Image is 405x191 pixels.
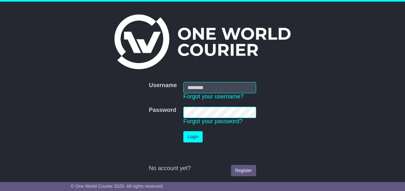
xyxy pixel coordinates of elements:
[114,14,290,69] img: One World
[183,118,243,124] a: Forgot your password?
[149,165,256,172] div: No account yet?
[183,131,203,142] button: Login
[149,107,176,114] label: Password
[149,82,177,89] label: Username
[183,93,244,100] a: Forgot your username?
[231,165,256,176] a: Register
[71,184,164,189] span: © One World Courier 2025. All rights reserved.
